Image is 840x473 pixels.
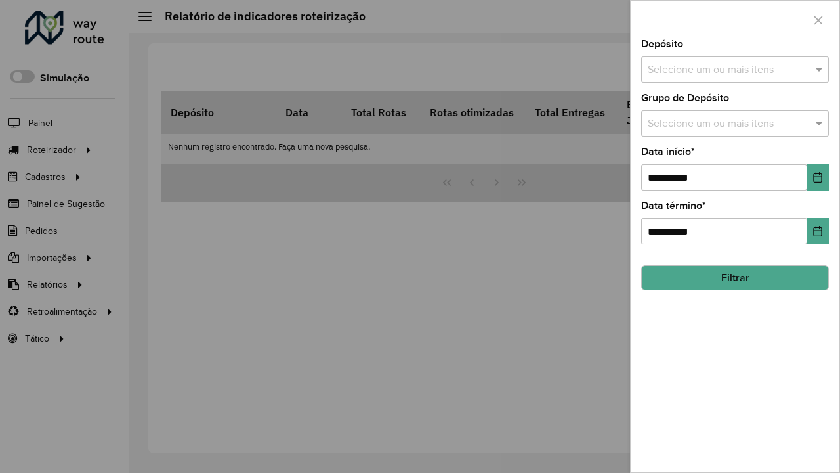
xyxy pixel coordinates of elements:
label: Grupo de Depósito [641,90,729,106]
label: Data término [641,198,706,214]
label: Data início [641,144,695,160]
button: Filtrar [641,265,829,290]
button: Choose Date [807,218,829,244]
label: Depósito [641,36,683,52]
button: Choose Date [807,164,829,191]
